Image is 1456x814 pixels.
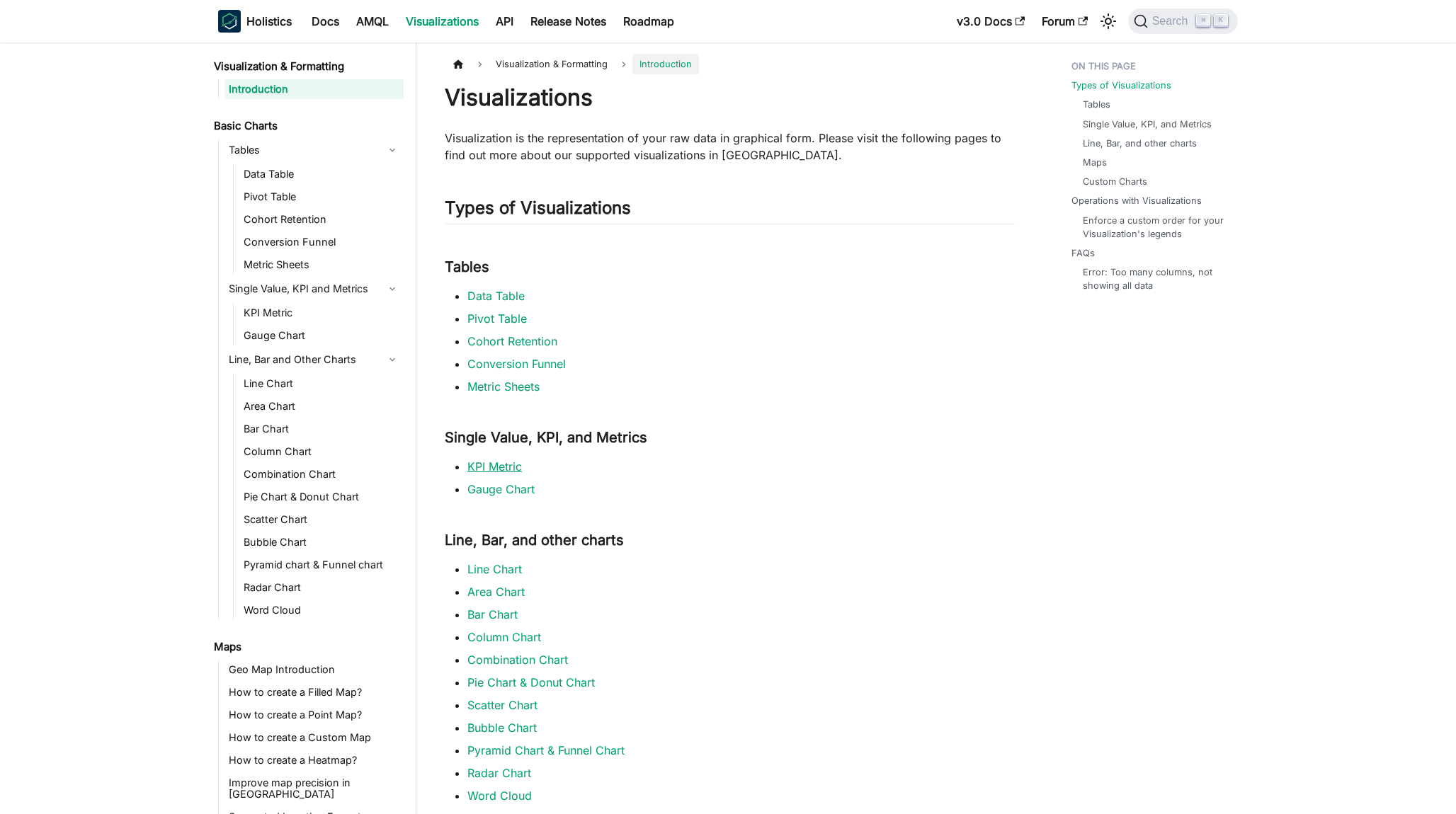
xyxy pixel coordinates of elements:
a: Enforce a custom order for your Visualization's legends [1083,214,1224,241]
a: KPI Metric [467,459,522,474]
a: Error: Too many columns, not showing all data [1083,265,1224,292]
a: Gauge Chart [239,326,404,345]
kbd: K [1214,14,1228,27]
a: Docs [303,10,348,33]
kbd: ⌘ [1196,14,1210,27]
span: Visualization & Formatting [489,54,615,74]
a: Tables [1083,98,1110,111]
a: Bubble Chart [467,721,537,735]
a: Cohort Retention [467,334,557,348]
a: Cohort Retention [239,210,404,229]
a: HolisticsHolistics [218,10,292,33]
a: AMQL [348,10,397,33]
a: Radar Chart [467,766,531,780]
a: How to create a Heatmap? [224,750,404,770]
a: Area Chart [467,585,525,599]
a: Line Chart [239,374,404,394]
a: Maps [210,637,404,657]
a: Forum [1033,10,1096,33]
a: Word Cloud [239,600,404,620]
a: Line Chart [467,562,522,576]
a: Line, Bar and Other Charts [224,348,404,371]
a: Introduction [224,79,404,99]
a: Data Table [239,164,404,184]
a: Line, Bar, and other charts [1083,137,1197,150]
a: Basic Charts [210,116,404,136]
a: Gauge Chart [467,482,535,496]
a: Area Chart [239,396,404,416]
a: Types of Visualizations [1071,79,1171,92]
h3: Tables [445,258,1015,276]
a: Pie Chart & Donut Chart [467,675,595,689]
a: Home page [445,54,472,74]
a: Geo Map Introduction [224,660,404,680]
h1: Visualizations [445,84,1015,112]
a: Column Chart [239,442,404,462]
a: KPI Metric [239,303,404,323]
a: Pie Chart & Donut Chart [239,487,404,507]
a: Bar Chart [467,607,518,621]
a: Visualization & Formatting [210,57,404,76]
a: Conversion Funnel [467,357,566,371]
a: Radar Chart [239,578,404,597]
span: Search [1148,15,1197,28]
a: Bubble Chart [239,532,404,552]
span: Introduction [632,54,699,74]
a: How to create a Custom Map [224,728,404,747]
a: Pyramid Chart & Funnel Chart [467,743,625,757]
a: Roadmap [615,10,683,33]
a: Combination Chart [467,653,568,667]
b: Holistics [246,13,292,30]
a: Metric Sheets [467,379,540,394]
a: v3.0 Docs [948,10,1033,33]
nav: Breadcrumbs [445,54,1015,74]
a: Maps [1083,156,1107,169]
a: Visualizations [397,10,487,33]
a: Operations with Visualizations [1071,194,1202,207]
button: Search (Command+K) [1128,8,1238,34]
p: Visualization is the representation of your raw data in graphical form. Please visit the followin... [445,130,1015,164]
a: Pyramid chart & Funnel chart [239,555,404,575]
a: Combination Chart [239,464,404,484]
h3: Line, Bar, and other charts [445,532,1015,549]
a: Conversion Funnel [239,232,404,252]
a: How to create a Filled Map? [224,682,404,702]
a: Data Table [467,289,525,303]
button: Switch between dark and light mode (currently light mode) [1097,10,1120,33]
a: Word Cloud [467,789,532,803]
a: API [487,10,522,33]
a: Scatter Chart [239,510,404,529]
a: Custom Charts [1083,175,1147,188]
img: Holistics [218,10,241,33]
a: Improve map precision in [GEOGRAPHIC_DATA] [224,773,404,804]
a: FAQs [1071,246,1095,260]
a: Bar Chart [239,419,404,439]
a: Column Chart [467,630,541,644]
a: Single Value, KPI, and Metrics [1083,117,1212,131]
a: Pivot Table [239,187,404,207]
nav: Docs sidebar [204,42,416,814]
h3: Single Value, KPI, and Metrics [445,429,1015,447]
a: How to create a Point Map? [224,705,404,725]
a: Metric Sheets [239,255,404,275]
a: Pivot Table [467,311,527,326]
a: Single Value, KPI and Metrics [224,277,404,300]
a: Release Notes [522,10,615,33]
a: Tables [224,139,404,161]
h2: Types of Visualizations [445,197,1015,224]
a: Scatter Chart [467,698,538,712]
